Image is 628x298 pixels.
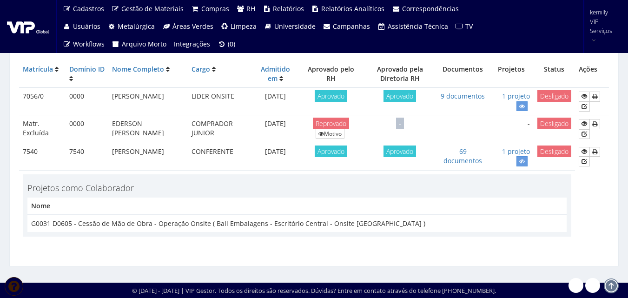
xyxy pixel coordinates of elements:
[537,118,571,129] span: Desligado
[299,61,363,87] th: Aprovado pelo RH
[27,184,567,193] h4: Projetos como Colaborador
[73,40,105,48] span: Workflows
[108,35,171,53] a: Arquivo Morto
[252,115,299,143] td: [DATE]
[122,40,166,48] span: Arquivo Morto
[575,61,609,87] th: Ações
[121,4,184,13] span: Gestão de Materiais
[159,18,217,35] a: Áreas Verdes
[502,92,530,100] a: 1 projeto
[231,22,257,31] span: Limpeza
[201,4,229,13] span: Compras
[383,90,416,102] span: Aprovado
[502,147,530,156] a: 1 projeto
[315,146,347,157] span: Aprovado
[172,22,213,31] span: Áreas Verdes
[108,143,187,170] td: [PERSON_NAME]
[228,40,235,48] span: (0)
[104,18,159,35] a: Metalúrgica
[23,65,53,73] a: Matrícula
[7,20,49,33] img: logo
[66,87,108,115] td: 0000
[537,146,571,157] span: Desligado
[374,18,452,35] a: Assistência Técnica
[252,87,299,115] td: [DATE]
[363,61,436,87] th: Aprovado pela Diretoria RH
[69,65,105,73] a: Domínio ID
[489,61,533,87] th: Projetos
[402,4,459,13] span: Correspondências
[534,61,575,87] th: Status
[73,22,100,31] span: Usuários
[66,143,108,170] td: 7540
[19,87,66,115] td: 7056/0
[170,35,214,53] a: Integrações
[217,18,261,35] a: Limpeza
[313,118,349,129] span: Reprovado
[321,4,384,13] span: Relatórios Analíticos
[319,18,374,35] a: Campanhas
[214,35,239,53] a: (0)
[465,22,473,31] span: TV
[315,90,347,102] span: Aprovado
[108,115,187,143] td: EDERSON [PERSON_NAME]
[174,40,210,48] span: Integrações
[112,65,164,73] a: Nome Completo
[66,115,108,143] td: 0000
[27,215,567,232] td: G0031 D0605 - Cessão de Mão de Obra - Operação Onsite ( Ball Embalagens - Escritório Central - On...
[388,22,448,31] span: Assistência Técnica
[273,4,304,13] span: Relatórios
[118,22,155,31] span: Metalúrgica
[443,147,482,165] a: 69 documentos
[436,61,489,87] th: Documentos
[489,115,533,143] td: -
[261,65,290,83] a: Admitido em
[252,143,299,170] td: [DATE]
[188,87,252,115] td: LIDER ONSITE
[590,7,616,35] span: kemilly | VIP Serviços
[441,92,485,100] a: 9 documentos
[452,18,477,35] a: TV
[59,35,108,53] a: Workflows
[316,129,344,139] a: Motivo
[333,22,370,31] span: Campanhas
[27,198,567,215] th: Nome
[132,286,496,295] div: © [DATE] - [DATE] | VIP Gestor. Todos os direitos são reservados. Dúvidas? Entre em contato atrav...
[19,143,66,170] td: 7540
[383,146,416,157] span: Aprovado
[188,115,252,143] td: COMPRADOR JUNIOR
[260,18,319,35] a: Universidade
[192,65,210,73] a: Cargo
[396,118,404,129] span: -
[19,115,66,143] td: Matr. Excluída
[246,4,255,13] span: RH
[274,22,316,31] span: Universidade
[537,90,571,102] span: Desligado
[59,18,104,35] a: Usuários
[73,4,104,13] span: Cadastros
[108,87,187,115] td: [PERSON_NAME]
[188,143,252,170] td: CONFERENTE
